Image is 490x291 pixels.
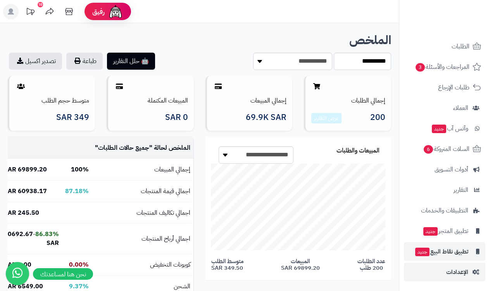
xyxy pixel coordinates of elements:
span: طلبات الإرجاع [438,82,469,93]
span: أدوات التسويق [435,164,468,175]
span: 200 [370,113,385,124]
span: جديد [432,125,446,133]
a: أدوات التسويق [404,160,485,179]
a: المبيعات المكتملة [148,96,188,105]
a: المراجعات والأسئلة3 [404,58,485,76]
span: 69.9K SAR [246,113,286,122]
a: العملاء [404,99,485,117]
b: 100% [71,165,89,174]
span: 6 [424,145,433,154]
b: الملخص [349,31,391,49]
a: الطلبات [404,37,485,56]
span: التطبيقات والخدمات [421,205,468,216]
b: 86.83% [35,229,59,239]
span: العملاء [453,103,468,113]
a: تحديثات المنصة [21,4,40,21]
span: المبيعات 69899.20 SAR [281,258,320,271]
a: إجمالي الطلبات [351,96,385,105]
span: الطلبات [452,41,469,52]
a: تطبيق المتجرجديد [404,222,485,240]
td: إجمالي المبيعات [92,159,193,180]
b: 60938.17 SAR [4,187,47,196]
td: - [1,224,62,254]
td: اجمالي تكاليف المنتجات [92,202,193,224]
span: 3 [416,63,425,72]
div: 10 [38,2,43,7]
b: 9.37% [69,282,89,291]
a: التقارير [404,181,485,199]
a: السلات المتروكة6 [404,140,485,158]
a: وآتس آبجديد [404,119,485,138]
span: وآتس آب [431,123,468,134]
span: الإعدادات [446,267,468,277]
a: طلبات الإرجاع [404,78,485,97]
a: عرض التقارير [314,114,339,122]
span: تطبيق نقاط البيع [414,246,468,257]
span: السلات المتروكة [423,144,469,154]
b: 0.00% [69,260,89,269]
a: إجمالي المبيعات [250,96,286,105]
span: رفيق [92,7,105,16]
a: الإعدادات [404,263,485,281]
span: جديد [415,248,430,256]
img: logo-2.png [437,22,483,38]
a: تطبيق نقاط البيعجديد [404,242,485,261]
a: تصدير اكسيل [9,53,62,70]
b: 69899.20 SAR [4,165,47,174]
span: 0 SAR [165,113,188,122]
h3: المبيعات والطلبات [336,147,380,154]
td: كوبونات التخفيض [92,254,193,276]
span: تطبيق المتجر [423,226,468,236]
b: 245.50 SAR [4,208,39,217]
b: 60692.67 SAR [4,229,59,248]
td: اجمالي قيمة المنتجات [92,181,193,202]
span: 349 SAR [56,113,89,122]
button: 🤖 حلل التقارير [107,53,155,70]
span: جميع حالات الطلبات [98,143,149,152]
span: التقارير [454,185,468,195]
a: متوسط حجم الطلب [41,96,89,105]
span: المراجعات والأسئلة [415,62,469,72]
b: 87.18% [65,187,89,196]
span: متوسط الطلب 349.50 SAR [211,258,243,271]
span: جديد [423,227,438,236]
b: 0.00 SAR [4,260,31,269]
td: اجمالي أرباح المنتجات [92,224,193,254]
td: الملخص لحالة " " [92,137,193,159]
span: عدد الطلبات 200 طلب [357,258,385,271]
button: طباعة [66,53,103,70]
a: التطبيقات والخدمات [404,201,485,220]
img: ai-face.png [108,4,123,19]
